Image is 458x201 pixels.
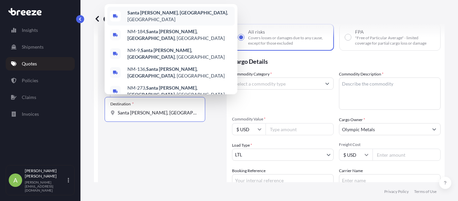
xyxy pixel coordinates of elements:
[13,177,17,184] span: A
[127,10,227,15] b: Santa [PERSON_NAME], [GEOGRAPHIC_DATA]
[232,116,334,122] span: Commodity Value
[248,35,328,46] span: Covers losses or damages due to any cause, except for those excluded
[384,189,409,194] p: Privacy Policy
[127,85,197,97] b: Santa [PERSON_NAME], [GEOGRAPHIC_DATA]
[127,66,232,79] span: NM-136, , [GEOGRAPHIC_DATA]
[266,123,334,135] input: Type amount
[22,44,44,50] p: Shipments
[339,123,428,135] input: Full name
[127,66,197,79] b: Santa [PERSON_NAME], [GEOGRAPHIC_DATA]
[118,109,197,116] input: Destination
[127,47,192,60] b: Santa [PERSON_NAME], [GEOGRAPHIC_DATA]
[25,180,66,192] p: [PERSON_NAME][EMAIL_ADDRESS][DOMAIN_NAME]
[232,51,441,71] p: Cargo Details
[339,167,363,174] label: Carrier Name
[321,78,333,90] button: Show suggestions
[22,111,39,117] p: Invoices
[127,28,232,42] span: NM-184, , [GEOGRAPHIC_DATA]
[235,151,242,158] span: LTL
[25,168,66,179] p: [PERSON_NAME] [PERSON_NAME]
[22,77,38,84] p: Policies
[414,189,437,194] p: Terms of Use
[232,174,334,186] input: Your internal reference
[127,9,232,23] span: , [GEOGRAPHIC_DATA]
[232,167,266,174] label: Booking Reference
[232,142,252,149] span: Load Type
[232,71,272,78] label: Commodity Category
[22,94,36,101] p: Claims
[127,29,197,41] b: Santa [PERSON_NAME], [GEOGRAPHIC_DATA]
[373,149,441,161] input: Enter amount
[105,4,237,94] div: Show suggestions
[232,78,321,90] input: Select a commodity type
[110,101,134,107] div: Destination
[127,85,232,98] span: NM-273, , [GEOGRAPHIC_DATA]
[22,27,38,34] p: Insights
[339,116,365,123] label: Cargo Owner
[428,123,440,135] button: Show suggestions
[339,142,441,147] span: Freight Cost
[355,35,435,46] span: "Free of Particular Average" - limited coverage for partial cargo loss or damage
[339,174,441,186] input: Enter name
[339,71,384,78] label: Commodity Description
[22,60,37,67] p: Quotes
[127,47,232,60] span: NM-9, , [GEOGRAPHIC_DATA]
[94,13,149,24] p: Get a Quote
